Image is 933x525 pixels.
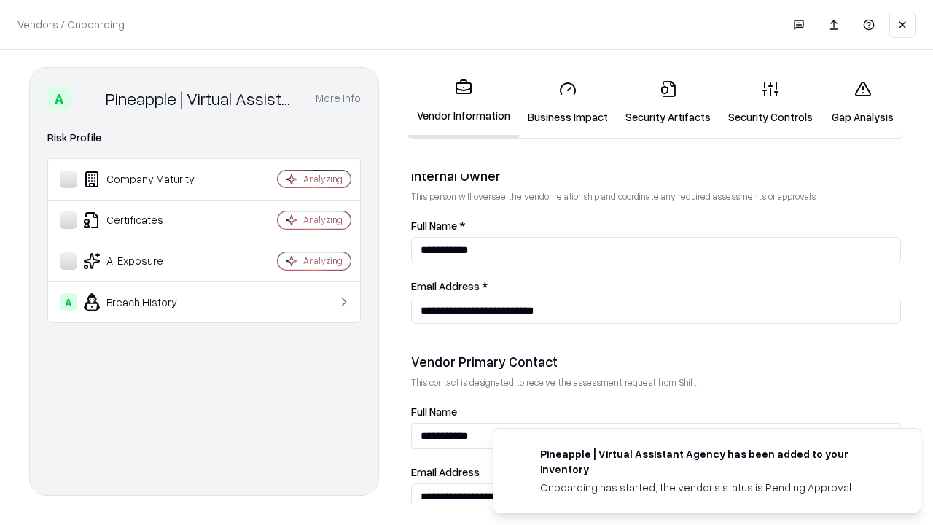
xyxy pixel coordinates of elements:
a: Security Artifacts [617,69,719,136]
div: Pineapple | Virtual Assistant Agency has been added to your inventory [540,446,886,477]
img: Pineapple | Virtual Assistant Agency [77,87,100,110]
label: Email Address * [411,281,901,292]
label: Full Name [411,406,901,417]
div: Vendor Primary Contact [411,353,901,370]
div: Breach History [60,293,234,311]
button: More info [316,85,361,112]
div: Analyzing [303,173,343,185]
div: Analyzing [303,214,343,226]
div: Pineapple | Virtual Assistant Agency [106,87,298,110]
div: A [60,293,77,311]
img: trypineapple.com [511,446,528,464]
div: Onboarding has started, the vendor's status is Pending Approval. [540,480,886,495]
p: This contact is designated to receive the assessment request from Shift [411,376,901,389]
div: Certificates [60,211,234,229]
label: Email Address [411,467,901,478]
p: This person will oversee the vendor relationship and coordinate any required assessments or appro... [411,190,901,203]
div: Internal Owner [411,167,901,184]
p: Vendors / Onboarding [17,17,125,32]
div: A [47,87,71,110]
div: Company Maturity [60,171,234,188]
a: Vendor Information [408,67,519,138]
div: AI Exposure [60,252,234,270]
div: Analyzing [303,254,343,267]
div: Risk Profile [47,129,361,147]
a: Business Impact [519,69,617,136]
a: Security Controls [719,69,821,136]
a: Gap Analysis [821,69,904,136]
label: Full Name * [411,220,901,231]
